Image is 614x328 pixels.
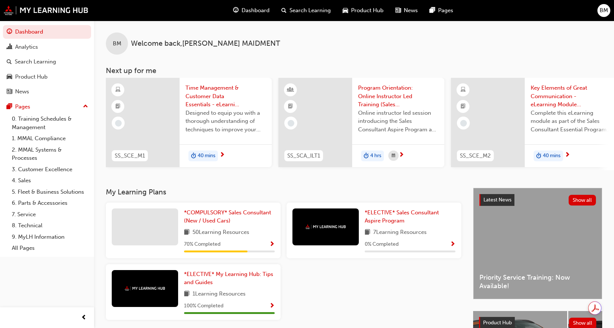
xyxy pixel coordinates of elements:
[15,58,56,66] div: Search Learning
[9,242,91,254] a: All Pages
[9,113,91,133] a: 0. Training Schedules & Management
[543,152,561,160] span: 40 mins
[450,240,455,249] button: Show Progress
[131,39,280,48] span: Welcome back , [PERSON_NAME] MAIDMENT
[365,209,439,224] span: *ELECTIVE* Sales Consultant Aspire Program
[289,6,331,15] span: Search Learning
[7,74,12,80] span: car-icon
[358,109,438,134] span: Online instructor led session introducing the Sales Consultant Aspire Program and outlining what ...
[269,240,275,249] button: Show Progress
[9,231,91,243] a: 9. MyLH Information
[192,228,249,237] span: 50 Learning Resources
[191,151,196,161] span: duration-icon
[184,209,271,224] span: *COMPULSORY* Sales Consultant (New / Used Cars)
[460,152,491,160] span: SS_SCE_M2
[106,78,272,167] a: SS_SCE_M1Time Management & Customer Data Essentials - eLearning Module (Sales Consultant Essentia...
[358,84,438,109] span: Program Orientation: Online Instructor Led Training (Sales Consultant Aspire Program)
[473,188,602,299] a: Latest NewsShow allPriority Service Training: Now Available!
[531,109,611,134] span: Complete this eLearning module as part of the Sales Consultant Essential Program to develop an un...
[15,87,29,96] div: News
[536,151,541,161] span: duration-icon
[9,164,91,175] a: 3. Customer Excellence
[483,320,512,326] span: Product Hub
[3,100,91,114] button: Pages
[184,208,275,225] a: *COMPULSORY* Sales Consultant (New / Used Cars)
[7,104,12,110] span: pages-icon
[365,208,455,225] a: *ELECTIVE* Sales Consultant Aspire Program
[483,197,511,203] span: Latest News
[15,103,30,111] div: Pages
[479,194,596,206] a: Latest NewsShow all
[479,273,596,290] span: Priority Service Training: Now Available!
[395,6,401,15] span: news-icon
[106,188,461,196] h3: My Learning Plans
[287,152,320,160] span: SS_SCA_ILT1
[424,3,459,18] a: pages-iconPages
[125,286,165,291] img: mmal
[4,6,89,15] a: mmal
[184,302,223,310] span: 100 % Completed
[373,228,427,237] span: 7 Learning Resources
[399,152,404,159] span: next-icon
[83,102,88,111] span: up-icon
[531,84,611,109] span: Key Elements of Great Communication - eLearning Module (Sales Consultant Essential Program)
[565,152,570,159] span: next-icon
[288,102,293,111] span: booktick-icon
[351,6,384,15] span: Product Hub
[269,301,275,311] button: Show Progress
[3,24,91,100] button: DashboardAnalyticsSearch LearningProduct HubNews
[278,78,444,167] a: SS_SCA_ILT1Program Orientation: Online Instructor Led Training (Sales Consultant Aspire Program)O...
[269,303,275,310] span: Show Progress
[288,85,293,95] span: learningResourceType_INSTRUCTOR_LED-icon
[461,85,466,95] span: learningResourceType_ELEARNING-icon
[242,6,270,15] span: Dashboard
[392,151,395,160] span: calendar-icon
[365,240,399,249] span: 0 % Completed
[3,85,91,99] a: News
[389,3,424,18] a: news-iconNews
[9,197,91,209] a: 6. Parts & Accessories
[9,220,91,231] a: 8. Technical
[15,43,38,51] div: Analytics
[184,240,221,249] span: 70 % Completed
[3,70,91,84] a: Product Hub
[600,6,608,15] span: BM
[233,6,239,15] span: guage-icon
[9,144,91,164] a: 2. MMAL Systems & Processes
[227,3,275,18] a: guage-iconDashboard
[404,6,418,15] span: News
[3,55,91,69] a: Search Learning
[9,133,91,144] a: 1. MMAL Compliance
[198,152,215,160] span: 40 mins
[192,290,246,299] span: 1 Learning Resources
[184,290,190,299] span: book-icon
[185,84,266,109] span: Time Management & Customer Data Essentials - eLearning Module (Sales Consultant Essential Program)
[115,85,121,95] span: learningResourceType_ELEARNING-icon
[365,228,370,237] span: book-icon
[430,6,435,15] span: pages-icon
[113,39,121,48] span: BM
[184,270,275,287] a: *ELECTIVE* My Learning Hub: Tips and Guides
[569,195,596,206] button: Show all
[15,73,48,81] div: Product Hub
[337,3,389,18] a: car-iconProduct Hub
[450,241,455,248] span: Show Progress
[9,186,91,198] a: 5. Fleet & Business Solutions
[115,102,121,111] span: booktick-icon
[94,66,614,75] h3: Next up for me
[597,4,610,17] button: BM
[370,152,381,160] span: 4 hrs
[9,209,91,220] a: 7. Service
[115,120,122,127] span: learningRecordVerb_NONE-icon
[219,152,225,159] span: next-icon
[185,109,266,134] span: Designed to equip you with a thorough understanding of techniques to improve your efficiency at w...
[460,120,467,127] span: learningRecordVerb_NONE-icon
[305,224,346,229] img: mmal
[184,228,190,237] span: book-icon
[461,102,466,111] span: booktick-icon
[9,175,91,186] a: 4. Sales
[275,3,337,18] a: search-iconSearch Learning
[288,120,294,127] span: learningRecordVerb_NONE-icon
[438,6,453,15] span: Pages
